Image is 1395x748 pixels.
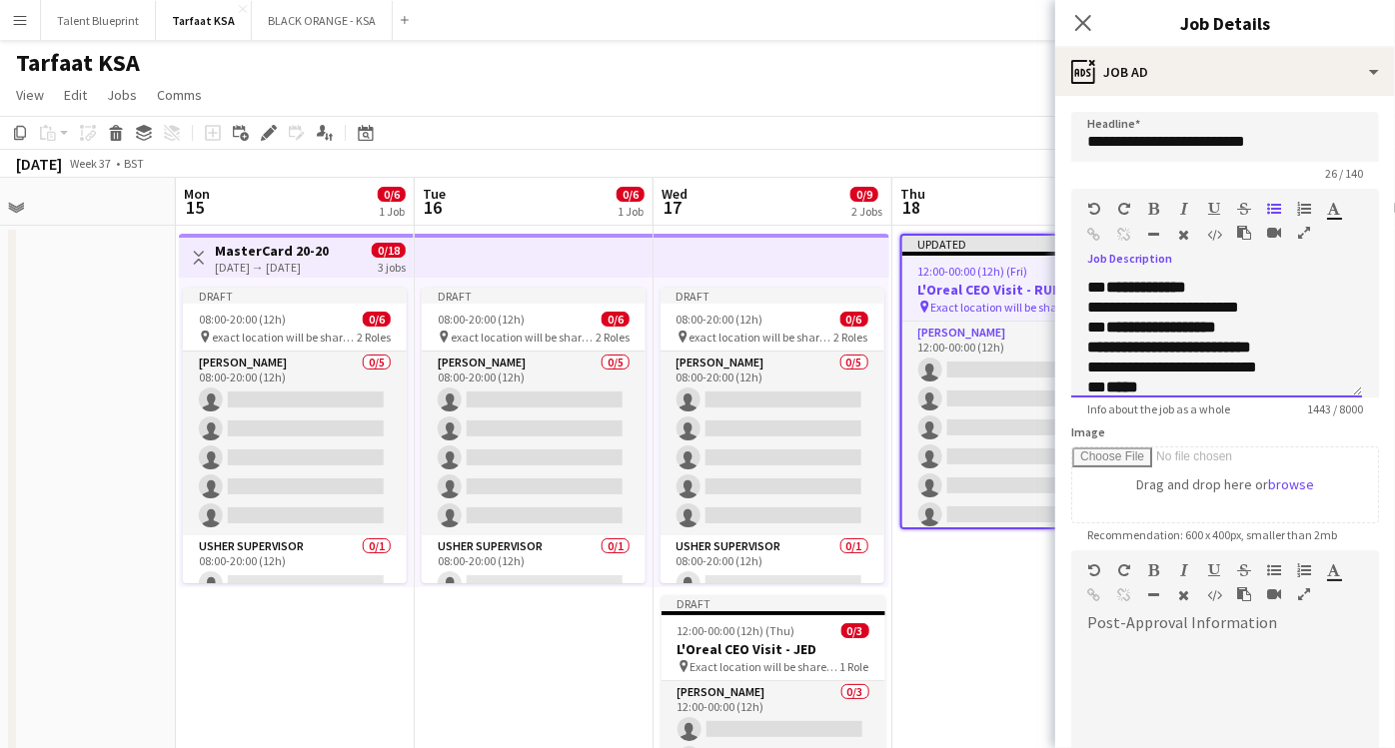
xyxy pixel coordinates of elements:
[1327,201,1341,217] button: Text Color
[66,156,116,171] span: Week 37
[451,330,596,345] span: exact location will be shared later
[423,185,446,203] span: Tue
[1147,562,1161,578] button: Bold
[931,300,1072,315] span: Exact location will be shared later
[900,234,1124,529] app-job-card: Updated12:00-00:00 (12h) (Fri)0/17L'Oreal CEO Visit - RUH Exact location will be shared later2 Ro...
[662,595,885,611] div: Draft
[840,312,868,327] span: 0/6
[372,243,406,258] span: 0/18
[1087,562,1101,578] button: Undo
[659,196,688,219] span: 17
[691,659,840,674] span: Exact location will be shared later
[1267,586,1281,602] button: Insert video
[1237,201,1251,217] button: Strikethrough
[850,187,878,202] span: 0/9
[184,185,210,203] span: Mon
[662,185,688,203] span: Wed
[1267,562,1281,578] button: Unordered List
[56,82,95,108] a: Edit
[422,352,646,535] app-card-role: [PERSON_NAME]0/508:00-20:00 (12h)
[1177,562,1191,578] button: Italic
[422,288,646,304] div: Draft
[661,352,884,535] app-card-role: [PERSON_NAME]0/508:00-20:00 (12h)
[840,659,869,674] span: 1 Role
[1207,227,1221,243] button: HTML Code
[363,312,391,327] span: 0/6
[181,196,210,219] span: 15
[1237,225,1251,241] button: Paste as plain text
[378,187,406,202] span: 0/6
[897,196,925,219] span: 18
[1291,401,1379,416] span: 1443 / 8000
[124,156,144,171] div: BST
[157,86,202,104] span: Comms
[1237,586,1251,602] button: Paste as plain text
[902,236,1122,252] div: Updated
[199,312,286,327] span: 08:00-20:00 (12h)
[16,86,44,104] span: View
[602,312,630,327] span: 0/6
[677,312,763,327] span: 08:00-20:00 (12h)
[1117,201,1131,217] button: Redo
[379,204,405,219] div: 1 Job
[1055,10,1395,36] h3: Job Details
[1267,225,1281,241] button: Insert video
[1087,201,1101,217] button: Undo
[1147,227,1161,243] button: Horizontal Line
[8,82,52,108] a: View
[902,281,1122,299] h3: L'Oreal CEO Visit - RUH
[1207,562,1221,578] button: Underline
[1071,401,1246,416] span: Info about the job as a whole
[1177,201,1191,217] button: Italic
[1297,562,1311,578] button: Ordered List
[99,82,145,108] a: Jobs
[1237,562,1251,578] button: Strikethrough
[1207,201,1221,217] button: Underline
[834,330,868,345] span: 2 Roles
[422,535,646,603] app-card-role: Usher Supervisor0/108:00-20:00 (12h)
[215,260,329,275] div: [DATE] → [DATE]
[420,196,446,219] span: 16
[900,185,925,203] span: Thu
[107,86,137,104] span: Jobs
[183,352,407,535] app-card-role: [PERSON_NAME]0/508:00-20:00 (12h)
[1071,527,1353,542] span: Recommendation: 600 x 400px, smaller than 2mb
[1117,562,1131,578] button: Redo
[662,640,885,658] h3: L'Oreal CEO Visit - JED
[183,535,407,603] app-card-role: Usher Supervisor0/108:00-20:00 (12h)
[1297,225,1311,241] button: Fullscreen
[661,535,884,603] app-card-role: Usher Supervisor0/108:00-20:00 (12h)
[1267,201,1281,217] button: Unordered List
[1309,166,1379,181] span: 26 / 140
[596,330,630,345] span: 2 Roles
[149,82,210,108] a: Comms
[183,288,407,304] div: Draft
[183,288,407,583] app-job-card: Draft08:00-20:00 (12h)0/6 exact location will be shared later2 Roles[PERSON_NAME]0/508:00-20:00 (...
[64,86,87,104] span: Edit
[357,330,391,345] span: 2 Roles
[1327,562,1341,578] button: Text Color
[16,48,140,78] h1: Tarfaat KSA
[1177,587,1191,603] button: Clear Formatting
[841,623,869,638] span: 0/3
[678,623,795,638] span: 12:00-00:00 (12h) (Thu)
[422,288,646,583] app-job-card: Draft08:00-20:00 (12h)0/6 exact location will be shared later2 Roles[PERSON_NAME]0/508:00-20:00 (...
[661,288,884,583] app-job-card: Draft08:00-20:00 (12h)0/6 exact location will be shared later2 Roles[PERSON_NAME]0/508:00-20:00 (...
[1297,201,1311,217] button: Ordered List
[1297,586,1311,602] button: Fullscreen
[41,1,156,40] button: Talent Blueprint
[1207,587,1221,603] button: HTML Code
[618,204,644,219] div: 1 Job
[215,242,329,260] h3: MasterCard 20-20
[156,1,252,40] button: Tarfaat KSA
[690,330,834,345] span: exact location will be shared later
[252,1,393,40] button: BLACK ORANGE - KSA
[661,288,884,304] div: Draft
[617,187,645,202] span: 0/6
[438,312,525,327] span: 08:00-20:00 (12h)
[1147,587,1161,603] button: Horizontal Line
